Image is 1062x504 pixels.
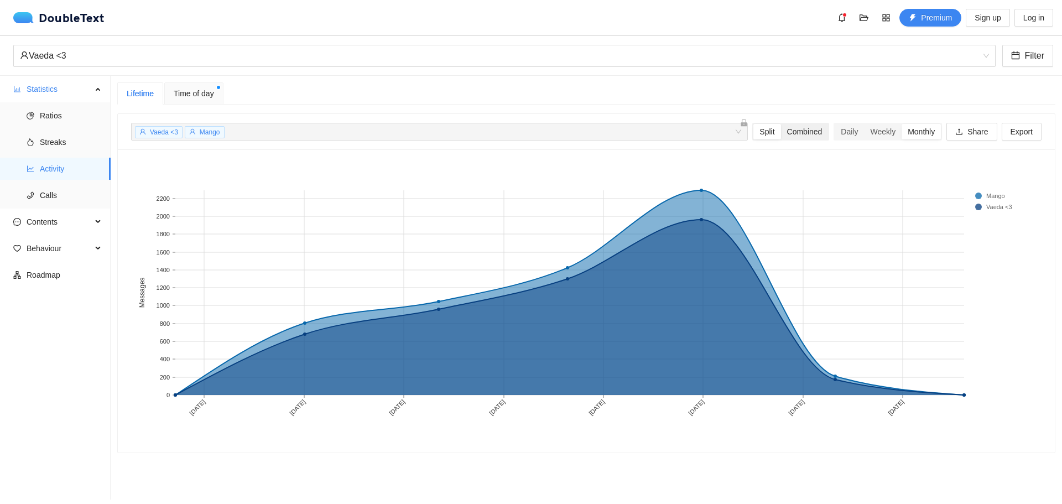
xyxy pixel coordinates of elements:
text: 800 [160,320,170,327]
span: upload [955,128,963,137]
span: Log in [1023,12,1044,24]
span: Vaeda <3 [20,45,989,66]
span: fire [27,138,34,146]
span: lock [740,119,748,127]
span: bar-chart [13,85,21,93]
span: Vaeda <3 [150,128,178,136]
span: Streaks [40,131,102,153]
span: Behaviour [27,237,92,259]
text: 2200 [157,195,170,202]
span: Mango [200,128,220,136]
span: Activity [40,158,102,180]
span: Calls [40,184,102,206]
text: 600 [160,338,170,345]
text: 2000 [157,213,170,220]
text: [DATE] [787,398,805,417]
button: Sign up [966,9,1009,27]
span: line-chart [27,165,34,173]
span: Roadmap [27,264,102,286]
text: 200 [160,374,170,381]
span: user [189,128,196,135]
button: folder-open [855,9,873,27]
text: [DATE] [388,398,406,417]
text: [DATE] [687,398,705,417]
text: [DATE] [887,398,905,417]
span: apartment [13,271,21,279]
span: phone [27,191,34,199]
text: [DATE] [587,398,606,417]
span: user [20,51,29,60]
button: calendarFilter [1002,45,1053,67]
div: Monthly [902,124,941,139]
div: Lifetime [127,87,154,100]
span: message [13,218,21,226]
div: Vaeda <3 [20,45,979,66]
span: Statistics [27,78,92,100]
button: uploadShare [946,123,997,141]
span: bell [834,13,850,22]
span: Sign up [975,12,1001,24]
text: 1000 [157,302,170,309]
text: [DATE] [288,398,306,417]
button: bell [833,9,851,27]
text: 1600 [157,249,170,256]
button: appstore [877,9,895,27]
text: Messages [138,278,146,308]
button: Log in [1014,9,1053,27]
span: Share [967,126,988,138]
div: DoubleText [13,12,105,23]
span: Contents [27,211,92,233]
span: Time of day [174,87,214,100]
div: Combined [781,124,829,139]
span: appstore [878,13,894,22]
div: Daily [835,124,864,139]
span: calendar [1011,51,1020,61]
button: Export [1002,123,1042,141]
span: folder-open [856,13,872,22]
div: Split [753,124,780,139]
span: Export [1011,126,1033,138]
img: logo [13,12,39,23]
text: 400 [160,356,170,362]
a: logoDoubleText [13,12,105,23]
span: user [139,128,146,135]
span: heart [13,245,21,252]
div: Weekly [864,124,902,139]
span: thunderbolt [909,14,917,23]
text: 1200 [157,284,170,291]
text: [DATE] [488,398,506,417]
span: Premium [921,12,952,24]
span: Filter [1024,49,1044,63]
text: [DATE] [188,398,206,417]
span: Ratios [40,105,102,127]
button: thunderboltPremium [899,9,961,27]
span: pie-chart [27,112,34,119]
text: 0 [166,392,170,398]
text: 1800 [157,231,170,237]
text: 1400 [157,267,170,273]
